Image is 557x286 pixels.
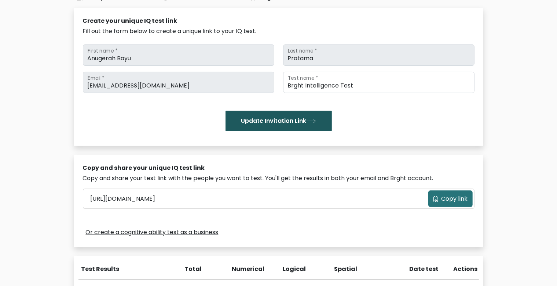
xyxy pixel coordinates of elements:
[226,111,332,131] button: Update Invitation Link
[283,72,474,93] input: Test name
[385,265,445,274] div: Date test
[283,44,474,66] input: Last name
[232,265,253,274] div: Numerical
[83,17,474,25] div: Create your unique IQ test link
[83,27,474,36] div: Fill out the form below to create a unique link to your IQ test.
[81,265,172,274] div: Test Results
[83,72,274,93] input: Email
[441,194,468,203] span: Copy link
[428,190,473,207] button: Copy link
[454,265,479,274] div: Actions
[83,164,474,172] div: Copy and share your unique IQ test link
[83,44,274,66] input: First name
[283,265,304,274] div: Logical
[181,265,202,274] div: Total
[83,174,474,183] div: Copy and share your test link with the people you want to test. You'll get the results in both yo...
[334,265,355,274] div: Spatial
[86,228,219,237] a: Or create a cognitive ability test as a business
